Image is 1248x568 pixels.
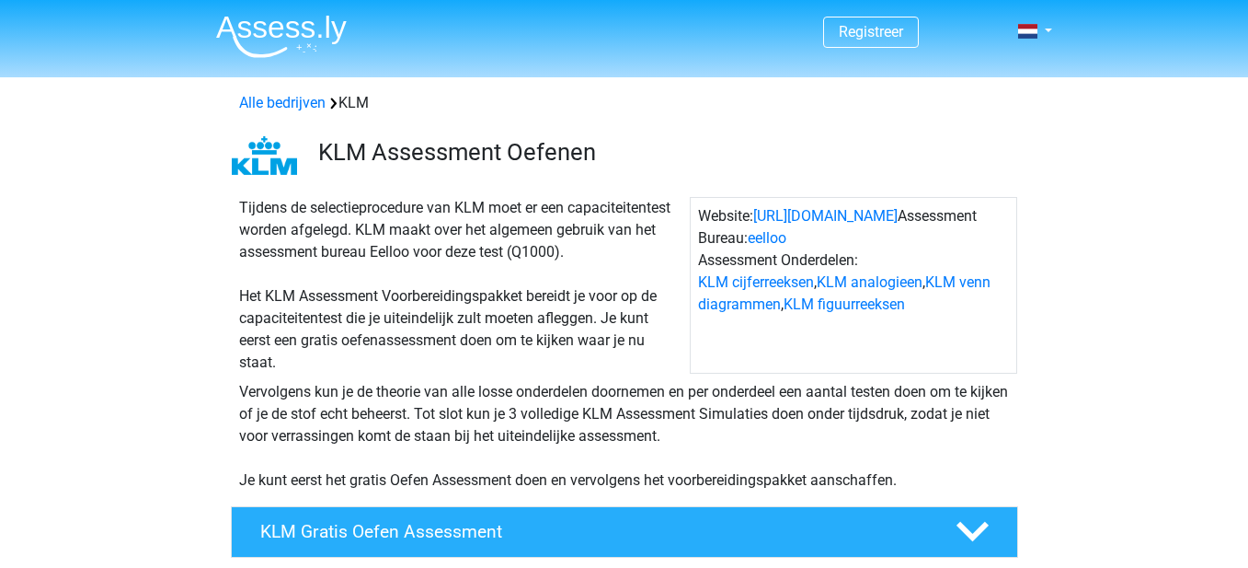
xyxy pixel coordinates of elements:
[748,229,786,247] a: eelloo
[216,15,347,58] img: Assessly
[690,197,1017,374] div: Website: Assessment Bureau: Assessment Onderdelen: , , ,
[839,23,903,41] a: Registreer
[753,207,898,225] a: [URL][DOMAIN_NAME]
[232,197,690,374] div: Tijdens de selectieprocedure van KLM moet er een capaciteitentest worden afgelegd. KLM maakt over...
[698,273,990,313] a: KLM venn diagrammen
[817,273,922,291] a: KLM analogieen
[698,273,814,291] a: KLM cijferreeksen
[223,506,1025,558] a: KLM Gratis Oefen Assessment
[260,521,926,542] h4: KLM Gratis Oefen Assessment
[232,92,1017,114] div: KLM
[239,94,326,111] a: Alle bedrijven
[784,296,905,313] a: KLM figuurreeksen
[232,381,1017,492] div: Vervolgens kun je de theorie van alle losse onderdelen doornemen en per onderdeel een aantal test...
[318,138,1003,167] h3: KLM Assessment Oefenen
